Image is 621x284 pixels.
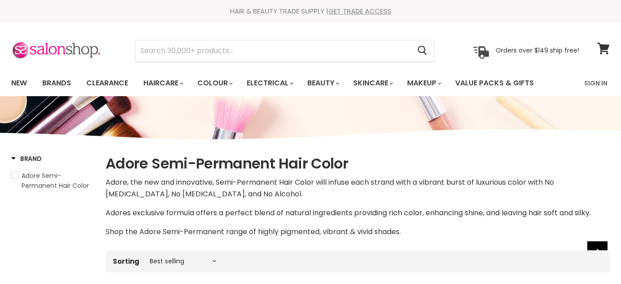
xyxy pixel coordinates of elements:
[113,257,139,265] label: Sorting
[136,40,410,61] input: Search
[346,74,399,93] a: Skincare
[579,74,613,93] a: Sign In
[106,226,401,237] span: Shop the Adore Semi-Permanent range of highly pigmented, vibrant & vivid shades.
[410,40,434,61] button: Search
[11,154,42,163] h3: Brand
[106,208,591,218] span: Adores exclusive formula offers a perfect blend of natural ingredients providing rich color, enha...
[191,74,238,93] a: Colour
[22,171,89,190] span: Adore Semi-Permanent Hair Color
[35,74,78,93] a: Brands
[106,177,610,200] p: Adore, the new and innovative, Semi-Permanent Hair Color will infuse each strand with a vibrant b...
[80,74,135,93] a: Clearance
[137,74,189,93] a: Haircare
[135,40,435,62] form: Product
[4,74,34,93] a: New
[448,74,541,93] a: Value Packs & Gifts
[496,46,579,54] p: Orders over $149 ship free!
[328,6,391,16] a: GET TRADE ACCESS
[106,154,610,173] h1: Adore Semi-Permanent Hair Color
[240,74,299,93] a: Electrical
[400,74,447,93] a: Makeup
[301,74,345,93] a: Beauty
[4,70,560,96] ul: Main menu
[11,171,94,191] a: Adore Semi-Permanent Hair Color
